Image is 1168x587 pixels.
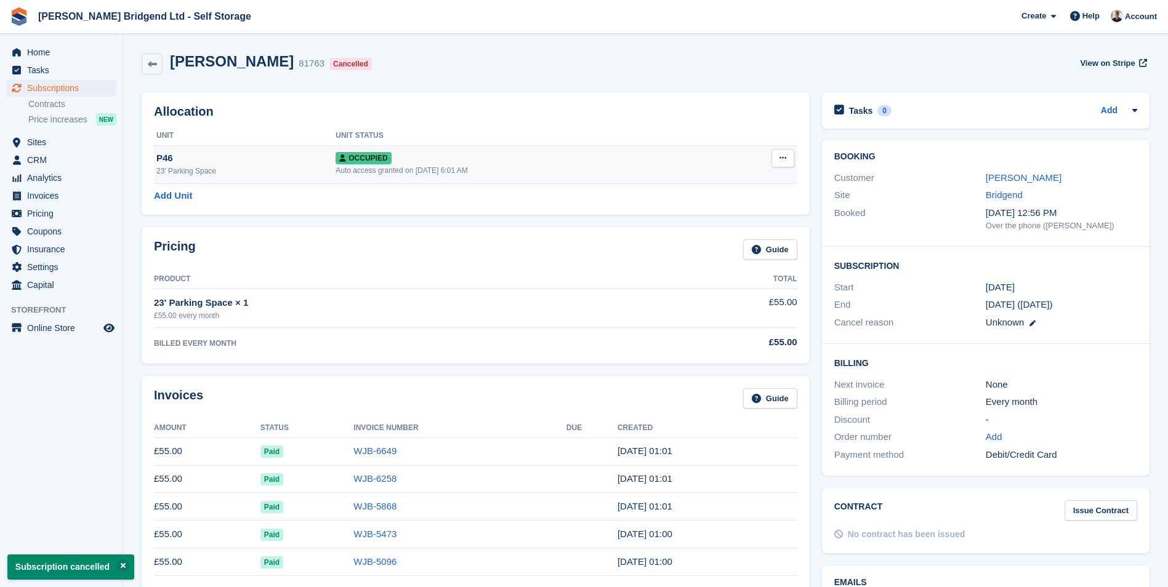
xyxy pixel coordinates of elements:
[154,270,649,289] th: Product
[154,338,649,349] div: BILLED EVERY MONTH
[6,276,116,293] a: menu
[986,430,1002,444] a: Add
[102,321,116,335] a: Preview store
[1065,500,1137,521] a: Issue Contract
[353,556,397,567] a: WJB-5096
[260,501,283,513] span: Paid
[849,105,873,116] h2: Tasks
[28,113,116,126] a: Price increases NEW
[1111,10,1123,22] img: Rhys Jones
[834,413,986,427] div: Discount
[156,151,336,166] div: P46
[27,134,101,151] span: Sites
[1021,10,1046,22] span: Create
[353,445,397,456] a: WJB-6649
[27,44,101,61] span: Home
[353,473,397,484] a: WJB-6258
[299,57,324,71] div: 81763
[27,241,101,258] span: Insurance
[1101,104,1118,118] a: Add
[154,189,192,203] a: Add Unit
[618,501,672,511] time: 2025-07-03 00:01:31 UTC
[1080,57,1135,70] span: View on Stripe
[618,556,672,567] time: 2025-05-03 00:00:54 UTC
[986,395,1137,409] div: Every month
[6,151,116,169] a: menu
[27,205,101,222] span: Pricing
[834,206,986,232] div: Booked
[986,172,1061,183] a: [PERSON_NAME]
[336,165,722,176] div: Auto access granted on [DATE] 6:01 AM
[986,281,1015,295] time: 2025-05-03 00:00:00 UTC
[6,223,116,240] a: menu
[28,114,87,126] span: Price increases
[154,548,260,576] td: £55.00
[649,335,797,349] div: £55.00
[6,319,116,337] a: menu
[649,270,797,289] th: Total
[986,413,1137,427] div: -
[27,223,101,240] span: Coupons
[6,258,116,276] a: menu
[6,44,116,61] a: menu
[618,445,672,456] time: 2025-09-03 00:01:42 UTC
[834,430,986,444] div: Order number
[260,445,283,458] span: Paid
[154,465,260,493] td: £55.00
[154,310,649,321] div: £55.00 every month
[154,296,649,310] div: 23' Parking Space × 1
[834,500,883,521] h2: Contract
[618,473,672,484] time: 2025-08-03 00:01:35 UTC
[743,239,797,260] a: Guide
[6,205,116,222] a: menu
[154,105,797,119] h2: Allocation
[6,62,116,79] a: menu
[154,388,203,409] h2: Invoices
[743,388,797,409] a: Guide
[834,316,986,330] div: Cancel reason
[1125,10,1157,23] span: Account
[834,281,986,295] div: Start
[154,437,260,465] td: £55.00
[27,169,101,186] span: Analytics
[986,317,1025,327] span: Unknown
[1082,10,1100,22] span: Help
[6,169,116,186] a: menu
[336,152,391,164] span: Occupied
[834,188,986,202] div: Site
[27,258,101,276] span: Settings
[834,356,1137,369] h2: Billing
[649,289,797,327] td: £55.00
[33,6,256,26] a: [PERSON_NAME] Bridgend Ltd - Self Storage
[27,151,101,169] span: CRM
[154,493,260,521] td: £55.00
[6,134,116,151] a: menu
[566,418,618,438] th: Due
[986,206,1137,220] div: [DATE] 12:56 PM
[27,187,101,204] span: Invoices
[27,79,101,97] span: Subscriptions
[877,105,892,116] div: 0
[834,259,1137,271] h2: Subscription
[329,58,372,70] div: Cancelled
[11,304,123,316] span: Storefront
[848,528,965,541] div: No contract has been issued
[154,521,260,548] td: £55.00
[260,473,283,485] span: Paid
[27,319,101,337] span: Online Store
[353,418,566,438] th: Invoice Number
[154,418,260,438] th: Amount
[1075,53,1150,73] a: View on Stripe
[618,529,672,539] time: 2025-06-03 00:00:17 UTC
[986,220,1137,232] div: Over the phone ([PERSON_NAME])
[260,418,354,438] th: Status
[260,529,283,541] span: Paid
[834,378,986,392] div: Next invoice
[834,152,1137,162] h2: Booking
[353,529,397,539] a: WJB-5473
[618,418,797,438] th: Created
[27,276,101,293] span: Capital
[260,556,283,569] span: Paid
[156,166,336,177] div: 23' Parking Space
[28,98,116,110] a: Contracts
